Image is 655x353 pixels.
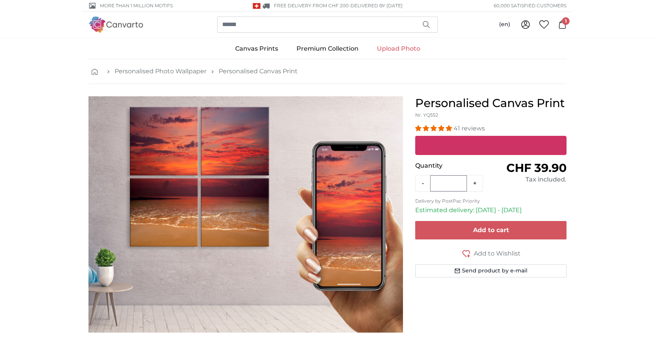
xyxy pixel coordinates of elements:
[493,18,516,31] button: (en)
[415,264,567,277] button: Send product by e-mail
[415,161,491,170] p: Quantity
[494,2,567,9] span: 60,000 satisfied customers
[454,125,485,132] span: 41 reviews
[349,3,403,8] span: -
[100,2,173,9] span: More than 1 million motifs
[473,226,509,234] span: Add to cart
[506,161,567,175] span: CHF 39.90
[491,175,567,184] div: Tax included.
[368,39,429,59] a: Upload Photo
[415,206,567,215] p: Estimated delivery: [DATE] - [DATE]
[88,16,144,32] img: Canvarto
[226,39,287,59] a: Canvas Prints
[287,39,368,59] a: Premium Collection
[415,125,454,132] span: 4.98 stars
[88,59,567,84] nav: breadcrumbs
[415,198,567,204] p: Delivery by PostPac Priority
[467,176,483,191] button: +
[88,96,403,333] div: 1 of 1
[415,112,438,118] span: Nr. YQ552
[416,176,430,191] button: -
[562,17,570,25] span: 1
[350,3,403,8] span: Delivered by [DATE]
[115,67,206,76] a: Personalised Photo Wallpaper
[415,96,567,110] h1: Personalised Canvas Print
[88,96,403,333] img: personalised-canvas-print
[219,67,298,76] a: Personalised Canvas Print
[415,249,567,258] button: Add to Wishlist
[474,249,521,258] span: Add to Wishlist
[253,3,260,9] img: Switzerland
[274,3,349,8] span: FREE delivery from CHF 200
[415,221,567,239] button: Add to cart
